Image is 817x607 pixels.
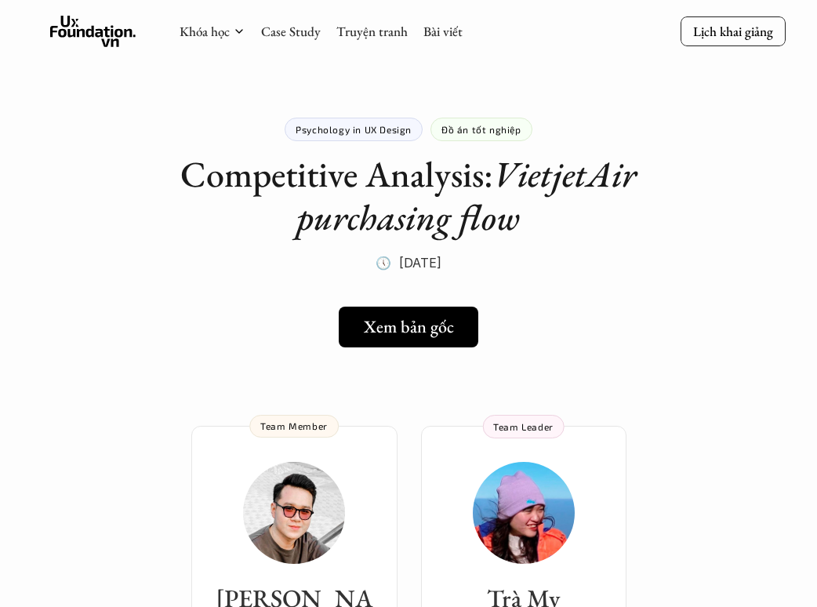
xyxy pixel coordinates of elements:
a: Khóa học [180,23,230,40]
p: 🕔 [DATE] [376,251,441,274]
p: Psychology in UX Design [296,124,412,135]
a: Lịch khai giảng [681,16,786,46]
p: Team Member [260,420,328,431]
h1: Competitive Analysis: [122,153,694,239]
h5: Xem bản gốc [364,317,454,337]
a: Bài viết [423,23,463,40]
p: Đồ án tốt nghiệp [441,124,521,135]
a: Xem bản gốc [339,307,478,347]
p: Lịch khai giảng [693,23,773,40]
em: VietjetAir purchasing flow [296,151,645,241]
p: Team Leader [493,421,554,432]
a: Truyện tranh [336,23,408,40]
a: Case Study [261,23,321,40]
